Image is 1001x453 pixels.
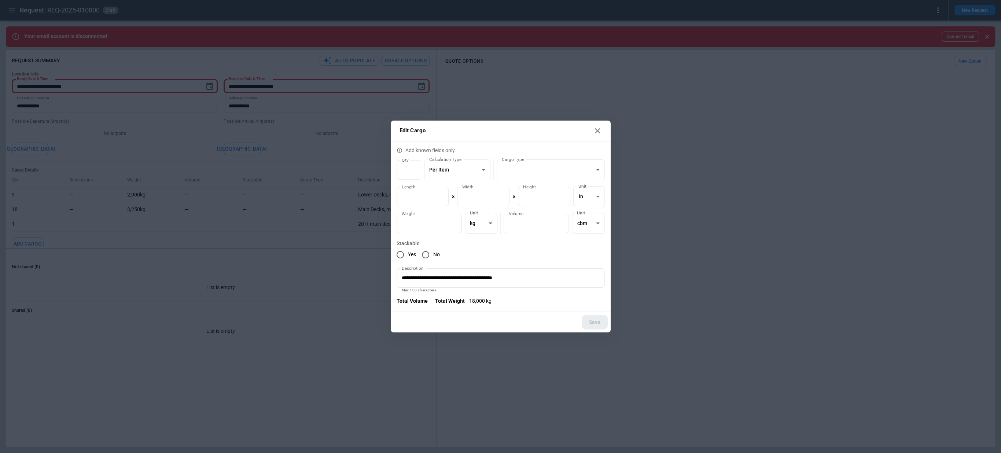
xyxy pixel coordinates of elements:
[402,157,409,163] label: Qty
[512,194,515,200] p: ×
[391,121,611,141] h2: Edit Cargo
[470,210,478,216] label: Unit
[452,194,454,200] p: ×
[572,213,604,234] div: cbm
[397,141,605,154] p: Add known fields only.
[402,289,600,292] p: Max 100 characters
[402,210,415,217] label: Weight
[397,298,428,304] p: Total Volume
[431,298,432,304] p: -
[433,251,440,258] span: No
[402,184,415,190] label: Length
[429,156,461,162] label: Calculation Type
[397,240,605,247] label: Stackable
[468,298,492,304] p: - 18,000 kg
[402,265,424,271] label: Description
[424,159,490,180] div: Per Item
[435,298,465,304] p: Total Weight
[523,184,536,190] label: Height
[465,213,497,234] div: kg
[509,210,523,217] label: Volume
[462,184,474,190] label: Width
[573,186,604,207] div: in
[408,251,416,258] span: Yes
[502,156,524,162] label: Cargo Type
[577,210,585,216] label: Unit
[578,183,586,189] label: Unit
